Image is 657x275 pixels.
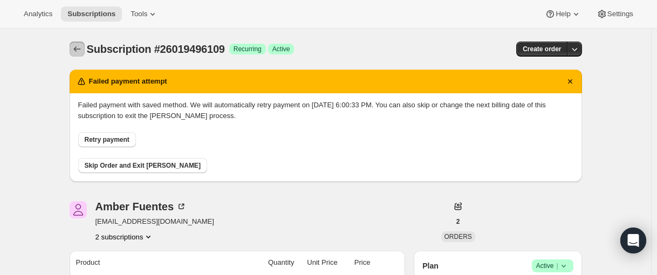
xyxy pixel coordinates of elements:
[124,6,165,22] button: Tools
[67,10,115,18] span: Subscriptions
[450,214,467,229] button: 2
[24,10,52,18] span: Analytics
[78,100,573,121] p: Failed payment with saved method. We will automatically retry payment on [DATE] 6:00:33 PM. You c...
[456,217,460,226] span: 2
[536,260,569,271] span: Active
[85,161,201,170] span: Skip Order and Exit [PERSON_NAME]
[95,216,214,227] span: [EMAIL_ADDRESS][DOMAIN_NAME]
[556,10,570,18] span: Help
[89,76,167,87] h2: Failed payment attempt
[523,45,561,53] span: Create order
[341,251,374,274] th: Price
[61,6,122,22] button: Subscriptions
[17,6,59,22] button: Analytics
[78,132,136,147] button: Retry payment
[70,201,87,218] span: Amber Fuentes
[590,6,640,22] button: Settings
[244,251,298,274] th: Quantity
[620,228,646,253] div: Open Intercom Messenger
[70,42,85,57] button: Subscriptions
[422,260,439,271] h2: Plan
[444,233,472,240] span: ORDERS
[78,158,207,173] button: Skip Order and Exit [PERSON_NAME]
[131,10,147,18] span: Tools
[70,251,244,274] th: Product
[272,45,290,53] span: Active
[563,74,578,89] button: Dismiss notification
[95,201,187,212] div: Amber Fuentes
[538,6,587,22] button: Help
[95,231,154,242] button: Product actions
[607,10,633,18] span: Settings
[516,42,567,57] button: Create order
[87,43,225,55] span: Subscription #26019496109
[556,262,558,270] span: |
[85,135,129,144] span: Retry payment
[297,251,340,274] th: Unit Price
[234,45,262,53] span: Recurring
